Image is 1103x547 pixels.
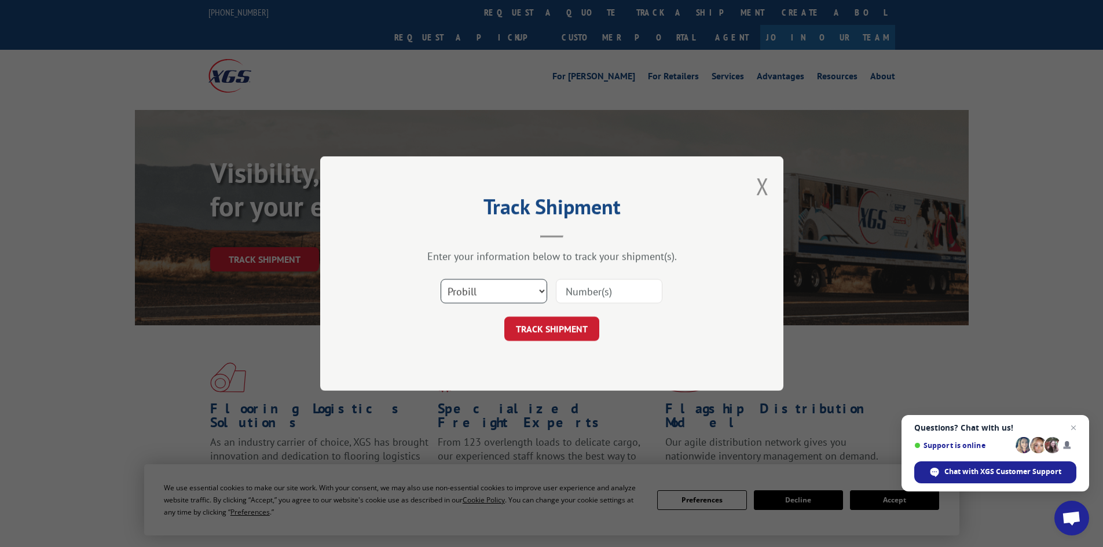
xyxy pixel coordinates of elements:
[944,467,1061,477] span: Chat with XGS Customer Support
[1067,421,1080,435] span: Close chat
[378,249,725,263] div: Enter your information below to track your shipment(s).
[914,461,1076,483] div: Chat with XGS Customer Support
[556,279,662,303] input: Number(s)
[756,171,769,201] button: Close modal
[914,423,1076,432] span: Questions? Chat with us!
[1054,501,1089,535] div: Open chat
[504,317,599,341] button: TRACK SHIPMENT
[378,199,725,221] h2: Track Shipment
[914,441,1012,450] span: Support is online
